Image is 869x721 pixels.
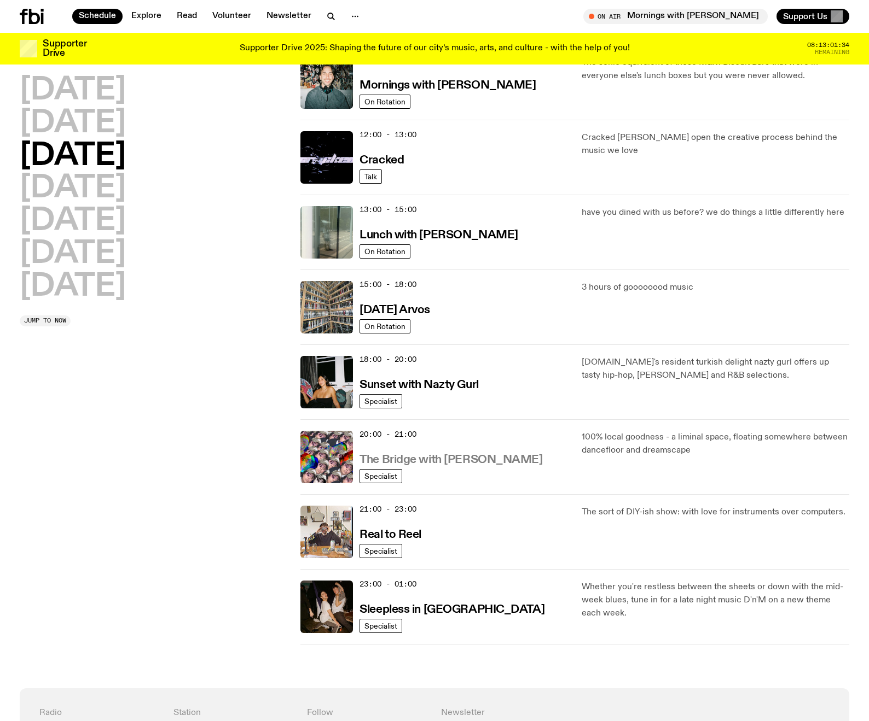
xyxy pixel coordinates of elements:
span: Remaining [815,49,849,55]
a: Schedule [72,9,123,24]
span: 12:00 - 13:00 [360,130,416,140]
img: Radio presenter Ben Hansen sits in front of a wall of photos and an fbi radio sign. Film photo. B... [300,56,353,109]
h3: Sleepless in [GEOGRAPHIC_DATA] [360,604,544,616]
p: [DOMAIN_NAME]'s resident turkish delight nazty gurl offers up tasty hip-hop, [PERSON_NAME] and R&... [582,356,849,382]
p: have you dined with us before? we do things a little differently here [582,206,849,219]
h3: Sunset with Nazty Gurl [360,379,478,391]
button: Support Us [777,9,849,24]
a: Read [170,9,204,24]
h3: Mornings with [PERSON_NAME] [360,80,536,91]
span: Support Us [783,11,827,21]
a: On Rotation [360,244,410,259]
button: [DATE] [20,75,126,106]
span: Specialist [364,547,397,555]
a: [DATE] Arvos [360,302,430,316]
button: [DATE] [20,108,126,139]
p: 100% local goodness - a liminal space, floating somewhere between dancefloor and dreamscape [582,431,849,457]
span: On Rotation [364,247,405,255]
h3: Cracked [360,155,404,166]
span: Talk [364,172,377,180]
a: On Rotation [360,319,410,333]
h4: Radio [39,708,160,718]
a: Volunteer [206,9,258,24]
a: Talk [360,169,382,184]
a: Real to Reel [360,527,421,541]
h3: Real to Reel [360,529,421,541]
span: On Rotation [364,322,405,330]
span: Jump to now [24,318,66,324]
p: Whether you're restless between the sheets or down with the mid-week blues, tune in for a late ni... [582,581,849,620]
p: Cracked [PERSON_NAME] open the creative process behind the music we love [582,131,849,157]
span: Specialist [364,472,397,480]
a: Specialist [360,619,402,633]
button: [DATE] [20,272,126,302]
img: Jasper Craig Adams holds a vintage camera to his eye, obscuring his face. He is wearing a grey ju... [300,506,353,558]
button: Jump to now [20,315,71,326]
span: 23:00 - 01:00 [360,579,416,589]
button: [DATE] [20,239,126,269]
h3: [DATE] Arvos [360,304,430,316]
span: 18:00 - 20:00 [360,354,416,365]
span: 21:00 - 23:00 [360,504,416,514]
p: 3 hours of goooooood music [582,281,849,294]
p: The sort of DIY-ish show: with love for instruments over computers. [582,506,849,519]
h4: Follow [307,708,428,718]
h3: The Bridge with [PERSON_NAME] [360,454,542,466]
button: [DATE] [20,141,126,172]
a: On Rotation [360,95,410,109]
h4: Station [173,708,294,718]
img: Marcus Whale is on the left, bent to his knees and arching back with a gleeful look his face He i... [300,581,353,633]
a: Sunset with Nazty Gurl [360,377,478,391]
a: Specialist [360,544,402,558]
span: On Rotation [364,97,405,105]
a: Specialist [360,394,402,408]
p: Supporter Drive 2025: Shaping the future of our city’s music, arts, and culture - with the help o... [240,44,630,54]
span: Specialist [364,622,397,630]
a: Newsletter [260,9,318,24]
span: 20:00 - 21:00 [360,429,416,439]
h3: Supporter Drive [43,39,86,58]
a: Lunch with [PERSON_NAME] [360,227,518,241]
button: On AirMornings with [PERSON_NAME] [583,9,768,24]
h4: Newsletter [441,708,696,718]
a: Cracked [360,153,404,166]
a: The Bridge with [PERSON_NAME] [360,452,542,466]
span: Specialist [364,397,397,405]
img: A corner shot of the fbi music library [300,281,353,333]
a: Sleepless in [GEOGRAPHIC_DATA] [360,602,544,616]
span: 08:13:01:34 [807,42,849,48]
a: Mornings with [PERSON_NAME] [360,78,536,91]
span: 15:00 - 18:00 [360,279,416,290]
a: Explore [125,9,168,24]
span: 13:00 - 15:00 [360,204,416,215]
button: [DATE] [20,206,126,237]
h3: Lunch with [PERSON_NAME] [360,230,518,241]
a: Specialist [360,469,402,483]
img: Logo for Podcast Cracked. Black background, with white writing, with glass smashing graphics [300,131,353,184]
p: The sonic equivalent of those M&M Biscuit Bars that were in everyone else's lunch boxes but you w... [582,56,849,83]
button: [DATE] [20,173,126,204]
